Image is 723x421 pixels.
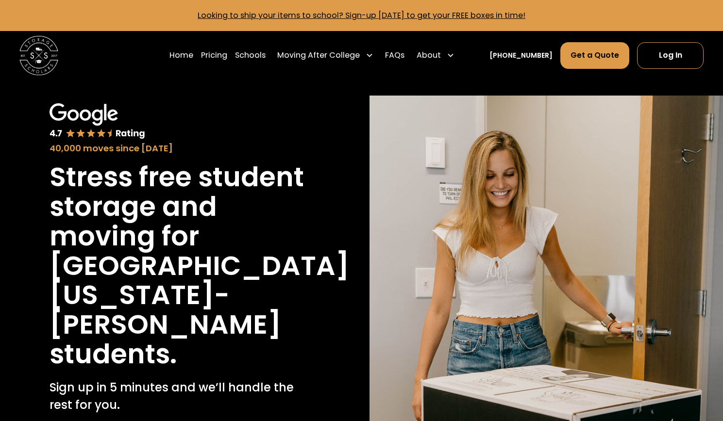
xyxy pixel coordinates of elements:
a: Pricing [201,42,227,69]
a: Home [169,42,193,69]
div: About [417,49,441,61]
p: Sign up in 5 minutes and we’ll handle the rest for you. [50,379,304,414]
a: Log In [637,42,704,68]
h1: students. [50,340,177,369]
a: Get a Quote [560,42,629,68]
a: Schools [235,42,266,69]
a: [PHONE_NUMBER] [489,50,553,61]
a: FAQs [385,42,404,69]
div: Moving After College [277,49,360,61]
h1: Stress free student storage and moving for [50,162,304,251]
img: Storage Scholars main logo [19,36,58,75]
img: Google 4.7 star rating [50,103,145,140]
h1: [GEOGRAPHIC_DATA][US_STATE]-[PERSON_NAME] [50,251,349,340]
div: 40,000 moves since [DATE] [50,142,304,155]
a: Looking to ship your items to school? Sign-up [DATE] to get your FREE boxes in time! [198,10,525,21]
